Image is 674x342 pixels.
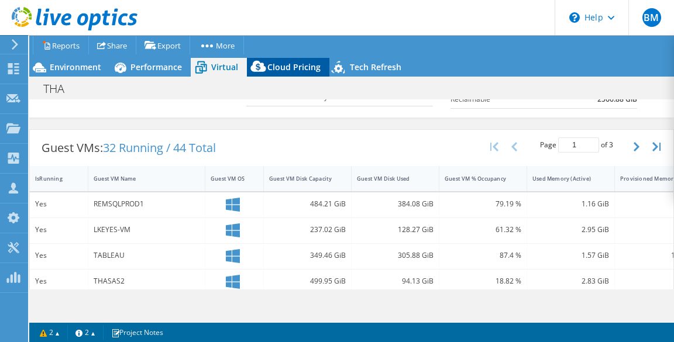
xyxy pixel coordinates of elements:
[357,175,419,182] div: Guest VM Disk Used
[30,130,228,166] div: Guest VMs:
[642,8,661,27] span: BM
[94,249,200,262] div: TABLEAU
[33,36,89,54] a: Reports
[269,275,346,288] div: 499.95 GiB
[35,223,82,236] div: Yes
[35,175,68,182] div: IsRunning
[445,249,521,262] div: 87.4 %
[357,198,434,210] div: 384.08 GiB
[267,61,321,72] span: Cloud Pricing
[94,198,200,210] div: REMSQLPROD1
[357,249,434,262] div: 305.88 GiB
[532,175,595,182] div: Used Memory (Active)
[532,275,609,288] div: 2.83 GiB
[211,175,244,182] div: Guest VM OS
[94,223,200,236] div: LKEYES-VM
[94,175,185,182] div: Guest VM Name
[88,36,136,54] a: Share
[35,198,82,210] div: Yes
[609,140,613,150] span: 3
[136,36,190,54] a: Export
[103,140,216,156] span: 32 Running / 44 Total
[103,325,171,340] a: Project Notes
[532,249,609,262] div: 1.57 GiB
[540,137,613,153] span: Page of
[597,94,637,105] b: 2566.88 GiB
[211,61,238,72] span: Virtual
[269,223,346,236] div: 237.02 GiB
[35,249,82,262] div: Yes
[67,325,104,340] a: 2
[130,61,182,72] span: Performance
[32,325,68,340] a: 2
[50,61,101,72] span: Environment
[269,198,346,210] div: 484.21 GiB
[38,82,82,95] h1: THA
[94,275,200,288] div: THASAS2
[445,198,521,210] div: 79.19 %
[269,175,332,182] div: Guest VM Disk Capacity
[445,275,521,288] div: 18.82 %
[451,94,577,105] label: Reclaimable
[558,137,599,153] input: jump to page
[357,275,434,288] div: 94.13 GiB
[532,198,609,210] div: 1.16 GiB
[532,223,609,236] div: 2.95 GiB
[350,61,401,72] span: Tech Refresh
[357,223,434,236] div: 128.27 GiB
[269,249,346,262] div: 349.46 GiB
[445,223,521,236] div: 61.32 %
[35,275,82,288] div: Yes
[445,175,507,182] div: Guest VM % Occupancy
[569,12,580,23] svg: \n
[190,36,244,54] a: More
